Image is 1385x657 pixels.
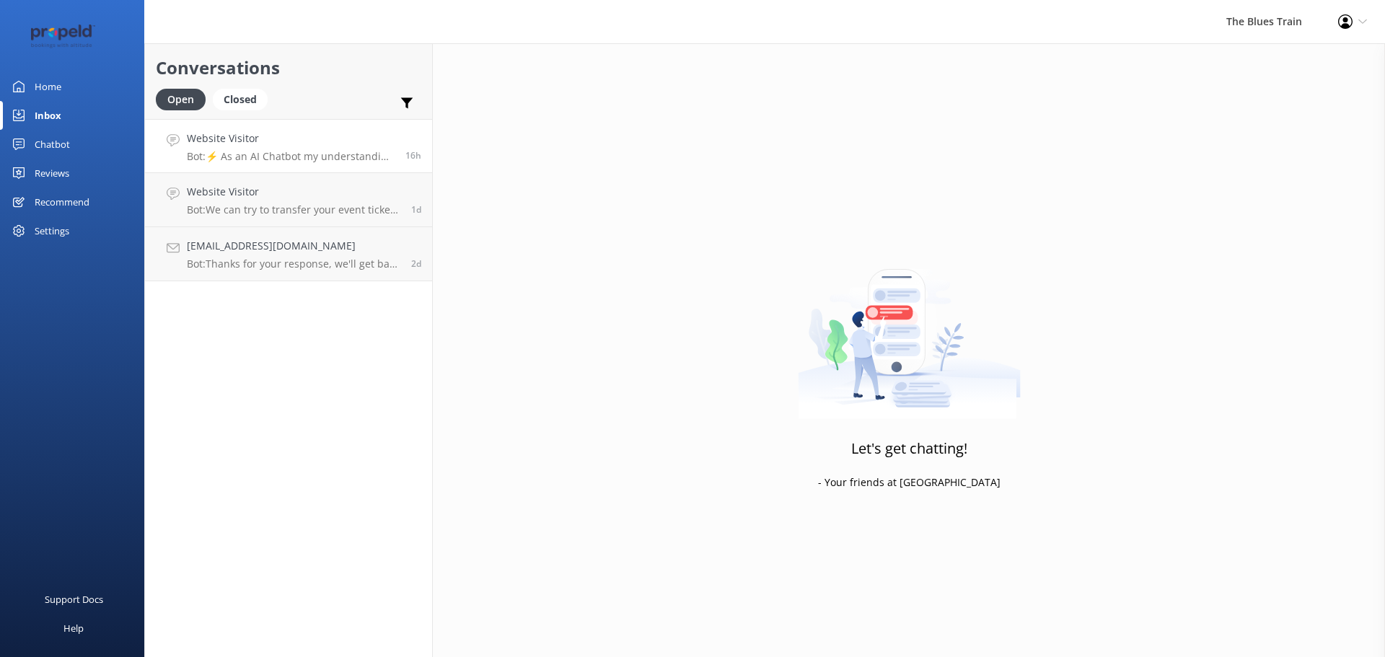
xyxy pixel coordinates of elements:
div: Inbox [35,101,61,130]
div: Chatbot [35,130,70,159]
p: - Your friends at [GEOGRAPHIC_DATA] [818,475,1001,490]
div: Open [156,89,206,110]
p: Bot: Thanks for your response, we'll get back to you as soon as we can during opening hours. [187,257,400,270]
h4: Website Visitor [187,131,395,146]
a: Website VisitorBot:We can try to transfer your event tickets to another date within the same seas... [145,173,432,227]
h3: Let's get chatting! [851,437,967,460]
a: [EMAIL_ADDRESS][DOMAIN_NAME]Bot:Thanks for your response, we'll get back to you as soon as we can... [145,227,432,281]
span: Oct 06 2025 04:20pm (UTC +11:00) Australia/Sydney [405,149,421,162]
div: Support Docs [45,585,103,614]
img: 12-1677471078.png [22,25,105,48]
span: Oct 04 2025 05:17pm (UTC +11:00) Australia/Sydney [411,257,421,270]
p: Bot: We can try to transfer your event tickets to another date within the same season. Please con... [187,203,400,216]
span: Oct 05 2025 04:25pm (UTC +11:00) Australia/Sydney [411,203,421,216]
div: Recommend [35,188,89,216]
div: Help [63,614,84,643]
div: Reviews [35,159,69,188]
div: Closed [213,89,268,110]
h4: Website Visitor [187,184,400,200]
div: Home [35,72,61,101]
a: Open [156,91,213,107]
p: Bot: ⚡ As an AI Chatbot my understanding of some questions is limited. Please rephrase your quest... [187,150,395,163]
img: artwork of a man stealing a conversation from at giant smartphone [798,239,1021,419]
a: Closed [213,91,275,107]
h4: [EMAIL_ADDRESS][DOMAIN_NAME] [187,238,400,254]
a: Website VisitorBot:⚡ As an AI Chatbot my understanding of some questions is limited. Please rephr... [145,119,432,173]
div: Settings [35,216,69,245]
h2: Conversations [156,54,421,81]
